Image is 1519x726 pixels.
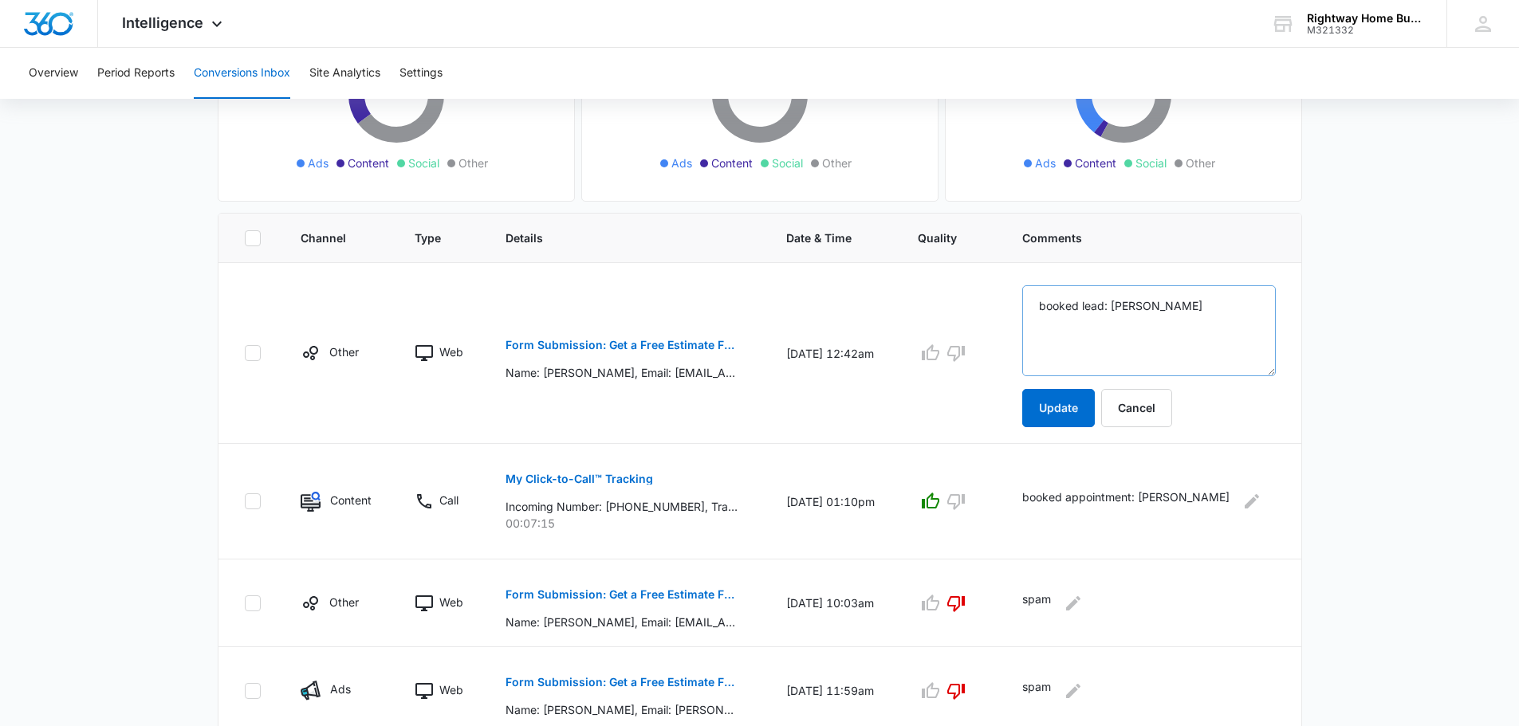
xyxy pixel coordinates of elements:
[1101,389,1172,427] button: Cancel
[1022,230,1253,246] span: Comments
[506,515,748,532] p: 00:07:15
[97,48,175,99] button: Period Reports
[329,343,359,360] p: Other
[767,263,899,444] td: [DATE] 12:42am
[506,339,738,351] p: Form Submission: Get a Free Estimate Form - NEW [DATE]
[194,48,290,99] button: Conversions Inbox
[918,230,961,246] span: Quality
[1022,591,1051,616] p: spam
[415,230,444,246] span: Type
[506,663,738,701] button: Form Submission: Get a Free Estimate Form - NEW [DATE]
[122,14,203,31] span: Intelligence
[671,155,692,171] span: Ads
[348,155,389,171] span: Content
[506,575,738,614] button: Form Submission: Get a Free Estimate Form - NEW [DATE]
[1307,12,1423,25] div: account name
[786,230,856,246] span: Date & Time
[439,492,458,508] p: Call
[506,498,738,515] p: Incoming Number: [PHONE_NUMBER], Tracking Number: [PHONE_NUMBER], Ring To: [PHONE_NUMBER], Caller...
[711,155,753,171] span: Content
[506,677,738,688] p: Form Submission: Get a Free Estimate Form - NEW [DATE]
[301,230,352,246] span: Channel
[767,559,899,647] td: [DATE] 10:03am
[1239,489,1265,514] button: Edit Comments
[1061,591,1086,616] button: Edit Comments
[506,364,738,381] p: Name: [PERSON_NAME], Email: [EMAIL_ADDRESS][DOMAIN_NAME], Phone: [PHONE_NUMBER], Zip Code: 94010,...
[1075,155,1116,171] span: Content
[1307,25,1423,36] div: account id
[822,155,852,171] span: Other
[506,460,653,498] button: My Click-to-Call™ Tracking
[506,614,738,630] p: Name: [PERSON_NAME], Email: [EMAIL_ADDRESS][DOMAIN_NAME], Phone: [PHONE_NUMBER], Zip Code: 94134,...
[439,681,463,698] p: Web
[506,701,738,718] p: Name: [PERSON_NAME], Email: [PERSON_NAME][EMAIL_ADDRESS][PERSON_NAME][DOMAIN_NAME], Phone: [PHONE...
[767,444,899,559] td: [DATE] 01:10pm
[439,343,463,360] p: Web
[308,155,329,171] span: Ads
[439,594,463,610] p: Web
[506,473,653,485] p: My Click-to-Call™ Tracking
[1022,678,1051,704] p: spam
[1035,155,1056,171] span: Ads
[1135,155,1167,171] span: Social
[1061,678,1086,704] button: Edit Comments
[1022,389,1095,427] button: Update
[772,155,803,171] span: Social
[29,48,78,99] button: Overview
[458,155,488,171] span: Other
[1022,285,1276,376] textarea: booked lead: [PERSON_NAME]
[330,681,351,697] p: Ads
[506,589,738,600] p: Form Submission: Get a Free Estimate Form - NEW [DATE]
[399,48,443,99] button: Settings
[1186,155,1215,171] span: Other
[1022,489,1230,514] p: booked appointment: [PERSON_NAME]
[329,594,359,610] p: Other
[506,326,738,364] button: Form Submission: Get a Free Estimate Form - NEW [DATE]
[408,155,439,171] span: Social
[309,48,380,99] button: Site Analytics
[506,230,725,246] span: Details
[330,492,372,508] p: Content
